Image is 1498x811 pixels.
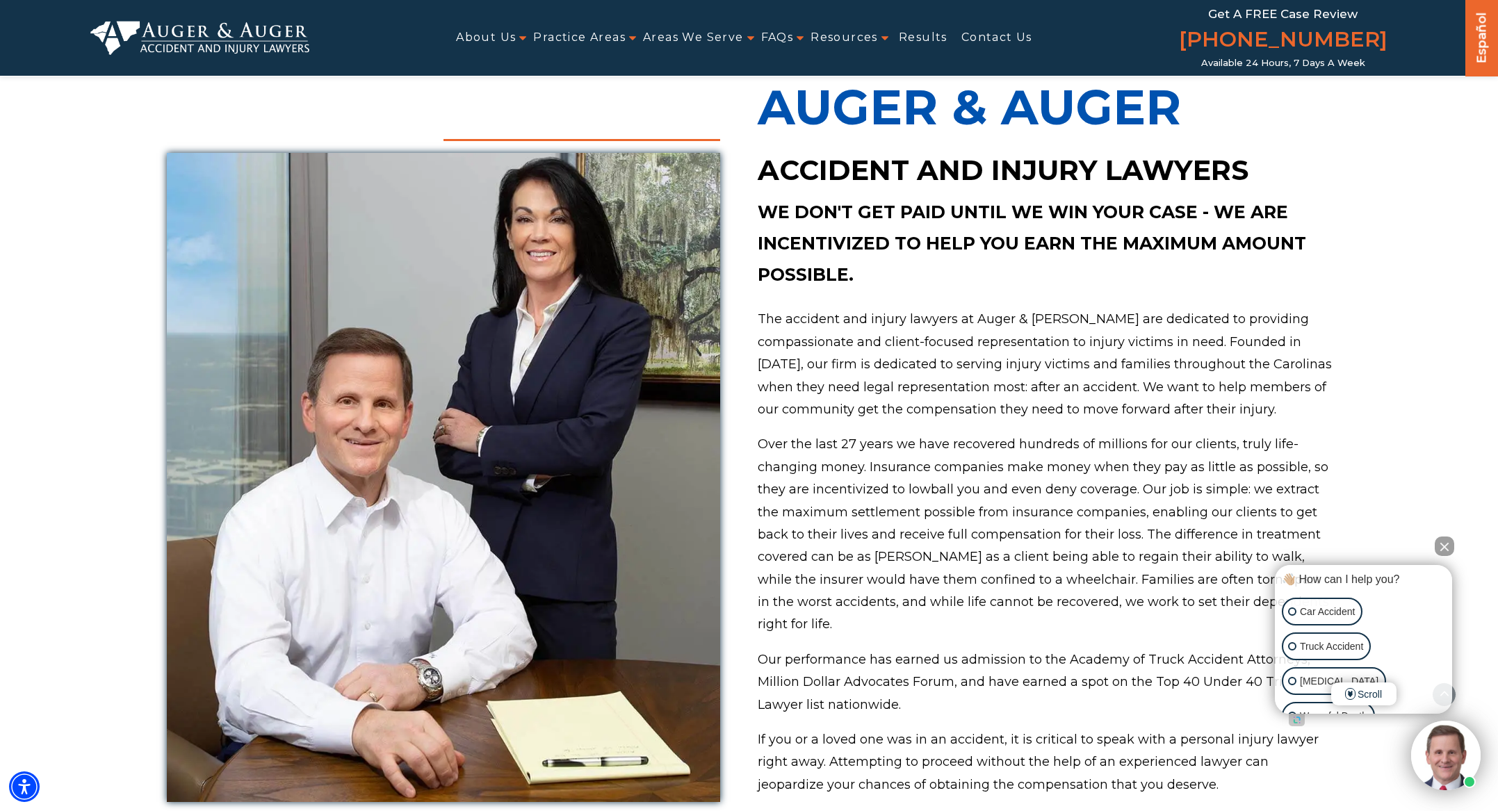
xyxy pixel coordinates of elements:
[758,728,1332,796] p: If you or a loved one was in an accident, it is critical to speak with a personal injury lawyer r...
[1300,673,1378,690] p: [MEDICAL_DATA]
[1179,24,1387,58] a: [PHONE_NUMBER]
[1300,638,1363,655] p: Truck Accident
[1435,536,1454,556] button: Close Intaker Chat Widget
[1300,603,1355,621] p: Car Accident
[761,22,794,54] a: FAQs
[758,308,1332,420] p: The accident and injury lawyers at Auger & [PERSON_NAME] are dedicated to providing compassionate...
[9,771,40,802] div: Accessibility Menu
[167,153,720,802] img: office-action-auger
[1331,682,1397,705] span: Scroll
[758,151,1332,190] h2: Accident and Injury Lawyers
[899,22,947,54] a: Results
[90,21,310,54] img: Auger & Auger Accident and Injury Lawyers Logo
[1278,572,1449,587] div: 👋🏼 How can I help you?
[758,63,1332,151] p: Auger & Auger
[1411,721,1481,790] img: Intaker widget Avatar
[961,22,1032,54] a: Contact Us
[1208,7,1358,21] span: Get a FREE Case Review
[758,648,1332,716] p: Our performance has earned us admission to the Academy of Truck Accident Attorneys, Million Dolla...
[643,22,744,54] a: Areas We Serve
[456,22,516,54] a: About Us
[758,197,1332,290] p: We don't get paid until we win your case - we are incentivized to help you earn the maximum amoun...
[1201,58,1365,69] span: Available 24 Hours, 7 Days a Week
[811,22,878,54] a: Resources
[1289,714,1305,726] a: Open intaker chat
[533,22,626,54] a: Practice Areas
[758,433,1332,636] p: Over the last 27 years we have recovered hundreds of millions for our clients, truly life-changin...
[1300,707,1367,725] p: Wrongful Death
